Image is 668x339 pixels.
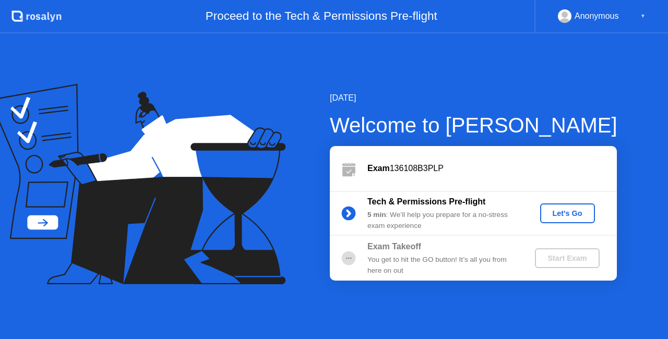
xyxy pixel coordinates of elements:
div: 136108B3PLP [367,162,617,175]
b: Exam [367,164,390,173]
b: Exam Takeoff [367,242,421,251]
b: 5 min [367,211,386,219]
button: Start Exam [535,248,599,268]
div: Let's Go [544,209,591,217]
div: : We’ll help you prepare for a no-stress exam experience [367,210,518,231]
div: Anonymous [575,9,619,23]
button: Let's Go [540,203,595,223]
div: Start Exam [539,254,595,262]
div: ▼ [640,9,646,23]
div: You get to hit the GO button! It’s all you from here on out [367,255,518,276]
div: [DATE] [330,92,617,104]
div: Welcome to [PERSON_NAME] [330,110,617,141]
b: Tech & Permissions Pre-flight [367,197,485,206]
